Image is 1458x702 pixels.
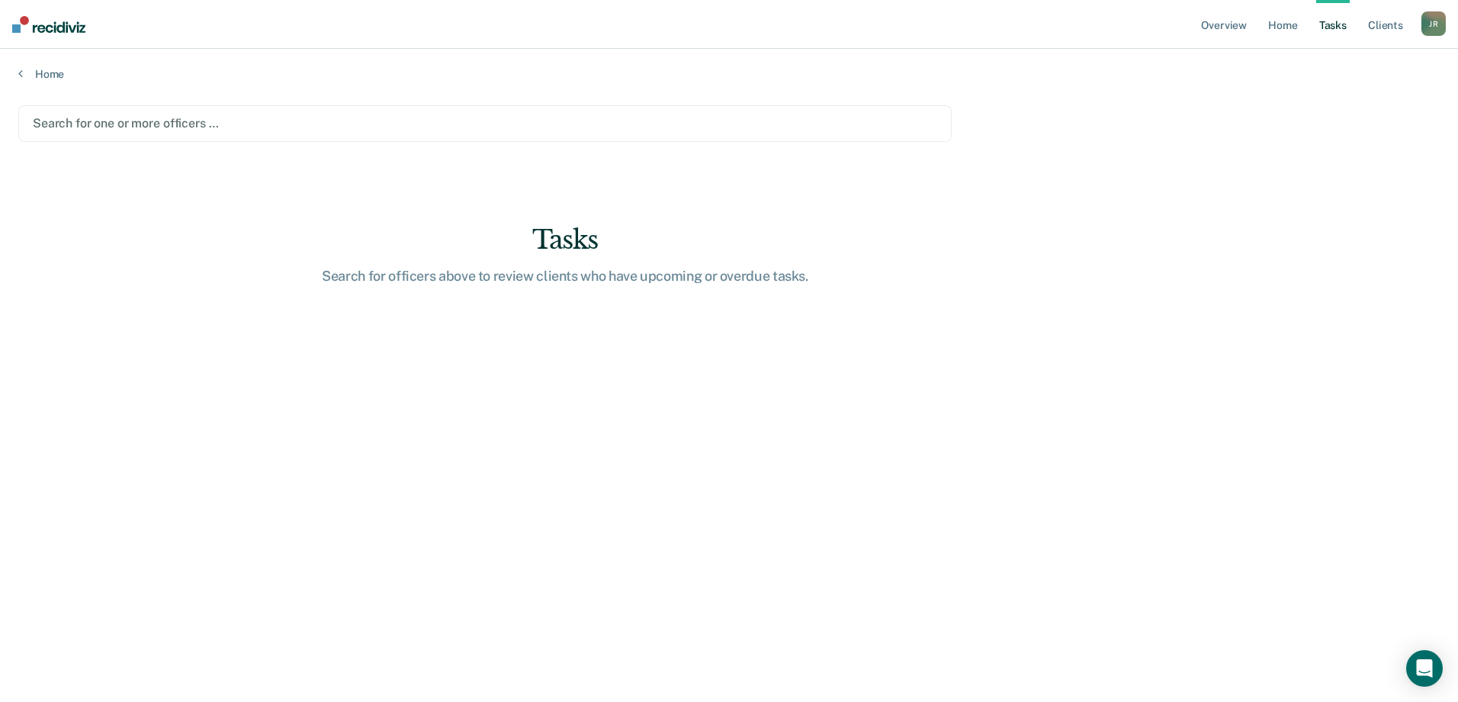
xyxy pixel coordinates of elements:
img: Recidiviz [12,16,85,33]
button: JR [1421,11,1446,36]
div: Tasks [321,224,809,256]
a: Home [18,67,1440,81]
div: Search for officers above to review clients who have upcoming or overdue tasks. [321,268,809,285]
div: J R [1421,11,1446,36]
div: Open Intercom Messenger [1406,650,1443,687]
